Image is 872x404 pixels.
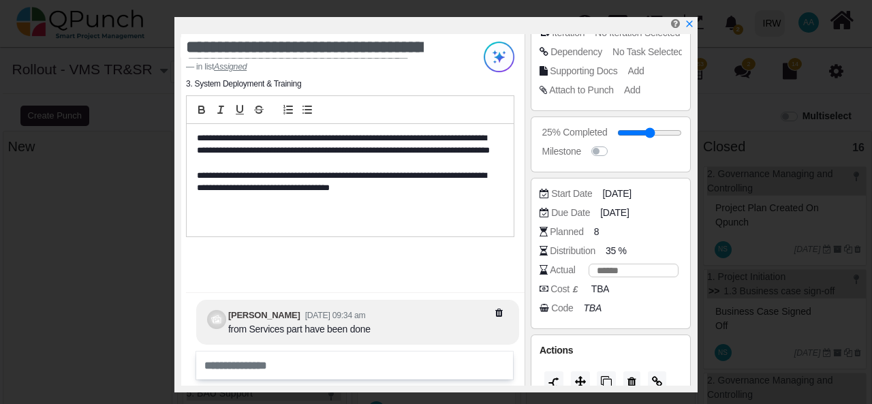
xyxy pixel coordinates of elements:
[623,371,640,393] button: Delete
[624,84,640,95] span: Add
[628,65,644,76] span: Add
[685,19,694,29] svg: x
[550,225,583,239] div: Planned
[551,206,590,220] div: Due Date
[550,282,581,296] div: Cost
[685,18,694,29] a: x
[591,282,609,296] span: TBA
[228,310,300,320] b: [PERSON_NAME]
[542,125,608,140] div: 25% Completed
[550,45,602,59] div: Dependency
[595,27,680,38] span: No Iteration Selected
[228,322,371,337] div: from Services part have been done
[671,18,680,29] i: Help
[584,302,602,313] i: TBA
[648,371,666,393] button: Copy Link
[573,284,578,294] b: £
[551,187,592,201] div: Start Date
[186,61,456,73] footer: in list
[550,263,575,277] div: Actual
[571,371,590,393] button: Move
[542,144,581,159] div: Milestone
[550,244,595,258] div: Distribution
[214,62,247,72] cite: Source Title
[594,225,599,239] span: 8
[484,42,514,72] img: Try writing with AI
[186,78,301,90] li: 3. System Deployment & Training
[602,187,631,201] span: [DATE]
[305,311,366,320] small: [DATE] 09:34 am
[600,206,629,220] span: [DATE]
[551,301,573,315] div: Code
[612,46,683,57] span: No Task Selected
[540,345,573,356] span: Actions
[549,83,614,97] div: Attach to Punch
[550,64,617,78] div: Supporting Docs
[597,371,616,393] button: Copy
[214,62,247,72] u: Assigned
[606,244,627,258] span: 35 %
[544,371,563,393] button: Split
[548,377,559,388] img: split.9d50320.png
